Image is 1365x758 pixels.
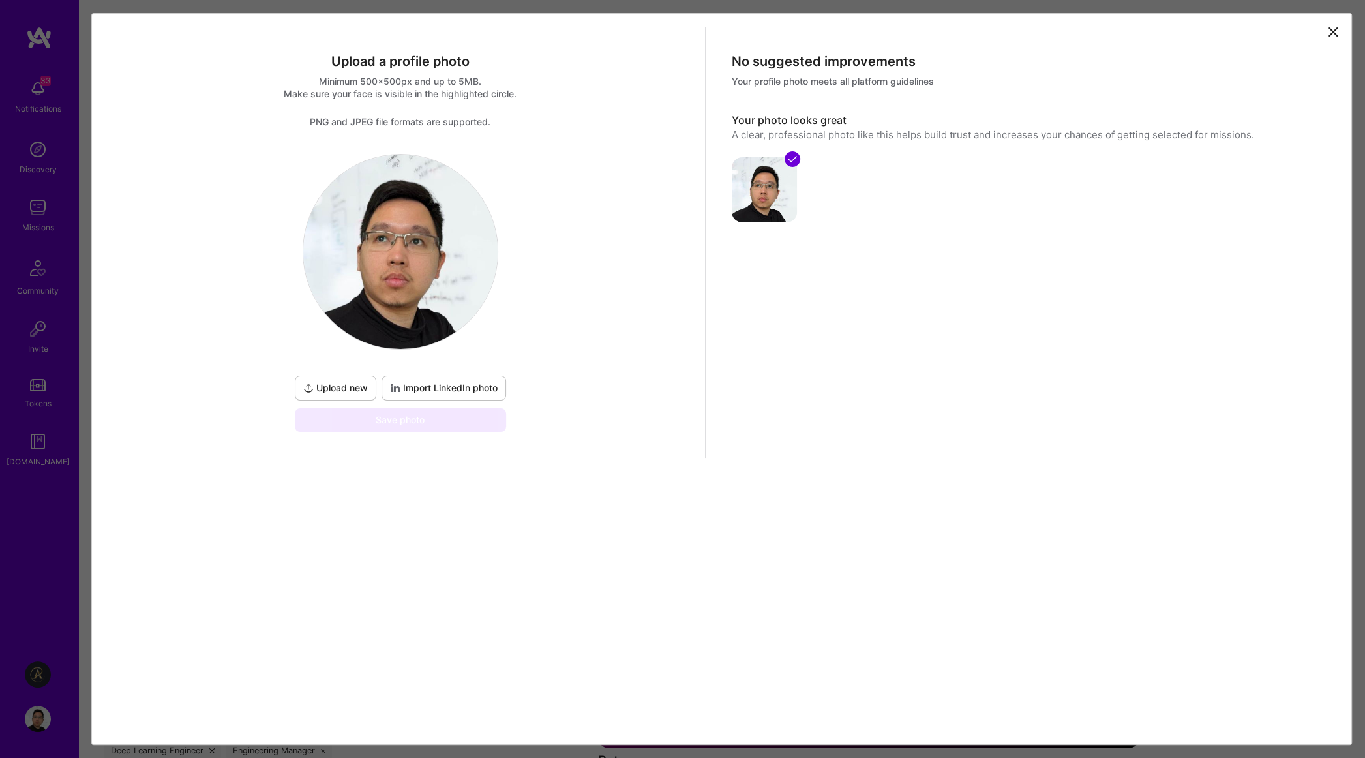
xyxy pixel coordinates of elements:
div: No suggested improvements [732,53,1322,70]
div: Upload a profile photo [105,53,695,70]
i: icon UploadDark [303,383,314,393]
div: Your profile photo meets all platform guidelines [732,75,1322,87]
div: Make sure your face is visible in the highlighted circle. [105,87,695,100]
span: Upload new [303,382,368,395]
img: avatar [732,157,797,222]
i: icon LinkedInDarkV2 [390,383,400,393]
div: PNG and JPEG file formats are supported. [105,115,695,128]
img: logo [303,155,498,348]
div: logoUpload newImport LinkedIn photoSave photo [292,154,509,432]
span: Import LinkedIn photo [390,382,498,395]
div: Minimum 500x500px and up to 5MB. [105,75,695,87]
button: Import LinkedIn photo [382,376,506,401]
div: To import a profile photo add your LinkedIn URL to your profile. [382,376,506,401]
div: A clear, professional photo like this helps build trust and increases your chances of getting sel... [732,128,1322,142]
h3: Your photo looks great [732,114,1322,128]
button: Upload new [295,376,376,401]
